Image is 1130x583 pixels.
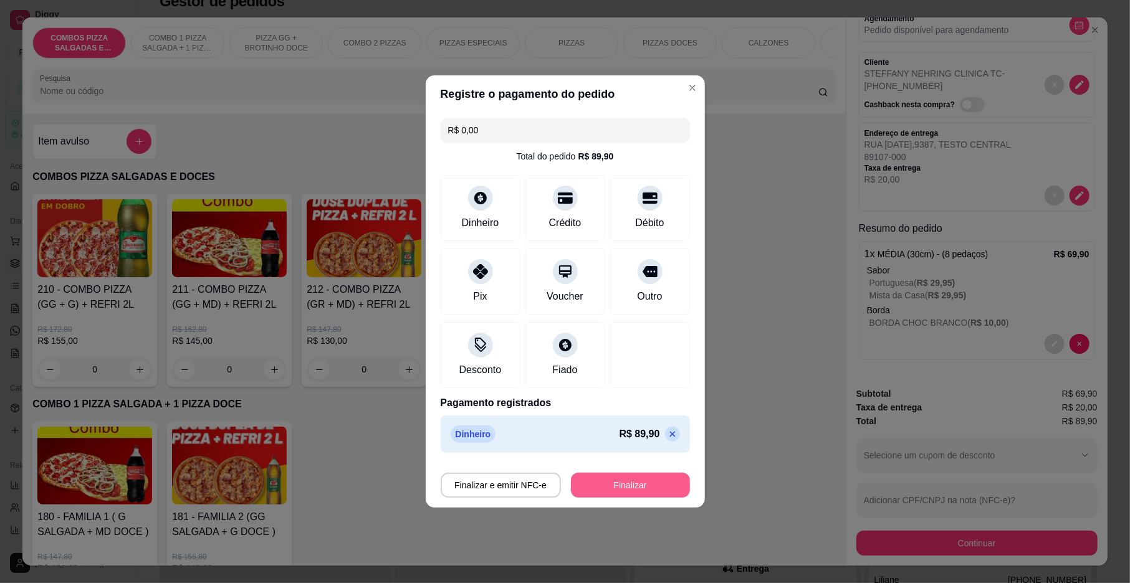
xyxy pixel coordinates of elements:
[620,427,660,442] p: R$ 89,90
[462,216,499,230] div: Dinheiro
[571,473,690,498] button: Finalizar
[448,118,682,143] input: Ex.: hambúrguer de cordeiro
[459,363,502,377] div: Desconto
[517,150,614,163] div: Total do pedido
[635,216,664,230] div: Débito
[441,473,561,498] button: Finalizar e emitir NFC-e
[549,216,582,230] div: Crédito
[637,289,662,304] div: Outro
[682,78,702,98] button: Close
[578,150,614,163] div: R$ 89,90
[441,396,690,410] p: Pagamento registrados
[547,289,583,304] div: Voucher
[552,363,577,377] div: Fiado
[451,425,496,443] p: Dinheiro
[473,289,487,304] div: Pix
[426,75,705,113] header: Registre o pagamento do pedido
